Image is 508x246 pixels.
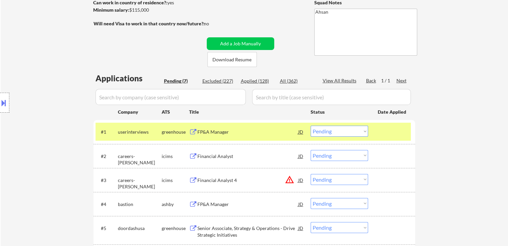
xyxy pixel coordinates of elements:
div: Excluded (227) [202,78,236,84]
div: JD [298,198,304,210]
div: Status [311,106,368,118]
div: View All Results [323,77,358,84]
div: JD [298,222,304,234]
div: greenhouse [162,225,189,232]
div: #5 [101,225,113,232]
strong: Minimum salary: [93,7,129,13]
button: warning_amber [285,175,294,184]
button: Add a Job Manually [207,37,274,50]
div: JD [298,126,304,138]
div: doordashusa [118,225,162,232]
div: userinterviews [118,129,162,135]
div: FP&A Manager [197,201,298,208]
div: Senior Associate, Strategy & Operations - Drive Strategic Initiatives [197,225,298,238]
div: icims [162,153,189,160]
div: JD [298,150,304,162]
input: Search by company (case sensitive) [96,89,246,105]
div: All (362) [280,78,313,84]
div: Pending (7) [164,78,197,84]
div: #3 [101,177,113,184]
div: 1 / 1 [381,77,396,84]
div: Back [366,77,377,84]
div: Applications [96,74,162,82]
div: careers-[PERSON_NAME] [118,153,162,166]
div: Next [396,77,407,84]
div: no [204,20,223,27]
div: bastion [118,201,162,208]
div: Company [118,109,162,115]
div: ATS [162,109,189,115]
input: Search by title (case sensitive) [252,89,411,105]
div: icims [162,177,189,184]
div: JD [298,174,304,186]
div: Title [189,109,304,115]
strong: Will need Visa to work in that country now/future?: [94,21,205,26]
div: ashby [162,201,189,208]
div: #4 [101,201,113,208]
div: Financial Analyst [197,153,298,160]
div: Date Applied [378,109,407,115]
div: $115,000 [93,7,204,13]
div: FP&A Manager [197,129,298,135]
div: Financial Analyst 4 [197,177,298,184]
div: careers-[PERSON_NAME] [118,177,162,190]
button: Download Resume [207,52,257,67]
div: Applied (128) [241,78,274,84]
div: greenhouse [162,129,189,135]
